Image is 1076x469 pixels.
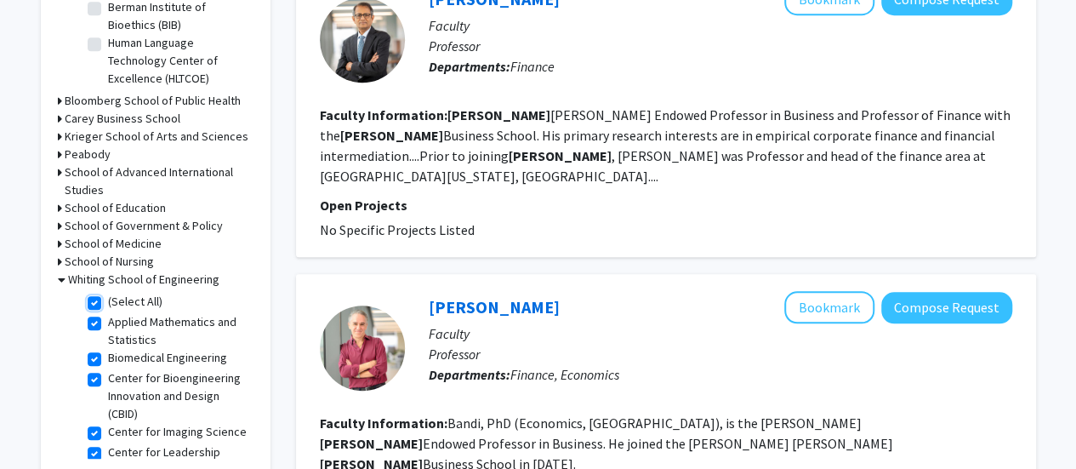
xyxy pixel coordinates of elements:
[320,221,475,238] span: No Specific Projects Listed
[65,92,241,110] h3: Bloomberg School of Public Health
[65,110,180,128] h3: Carey Business School
[65,235,162,253] h3: School of Medicine
[108,369,249,423] label: Center for Bioengineering Innovation and Design (CBID)
[65,128,248,146] h3: Krieger School of Arts and Sciences
[320,435,423,452] b: [PERSON_NAME]
[784,291,874,323] button: Add Federico Bandi to Bookmarks
[429,15,1012,36] p: Faculty
[429,366,510,383] b: Departments:
[108,349,227,367] label: Biomedical Engineering
[429,296,560,317] a: [PERSON_NAME]
[65,253,154,271] h3: School of Nursing
[320,106,447,123] b: Faculty Information:
[429,344,1012,364] p: Professor
[881,292,1012,323] button: Compose Request to Federico Bandi
[108,34,249,88] label: Human Language Technology Center of Excellence (HLTCOE)
[340,127,443,144] b: [PERSON_NAME]
[429,36,1012,56] p: Professor
[65,163,253,199] h3: School of Advanced International Studies
[429,58,510,75] b: Departments:
[65,217,223,235] h3: School of Government & Policy
[510,366,619,383] span: Finance, Economics
[68,271,219,289] h3: Whiting School of Engineering
[429,323,1012,344] p: Faculty
[108,293,162,311] label: (Select All)
[108,313,249,349] label: Applied Mathematics and Statistics
[510,58,555,75] span: Finance
[13,392,72,456] iframe: Chat
[447,106,550,123] b: [PERSON_NAME]
[320,415,447,432] b: Faculty Information:
[320,195,1012,215] p: Open Projects
[108,423,247,441] label: Center for Imaging Science
[509,147,612,164] b: [PERSON_NAME]
[65,146,111,163] h3: Peabody
[320,106,1011,185] fg-read-more: [PERSON_NAME] Endowed Professor in Business and Professor of Finance with the Business School. Hi...
[65,199,166,217] h3: School of Education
